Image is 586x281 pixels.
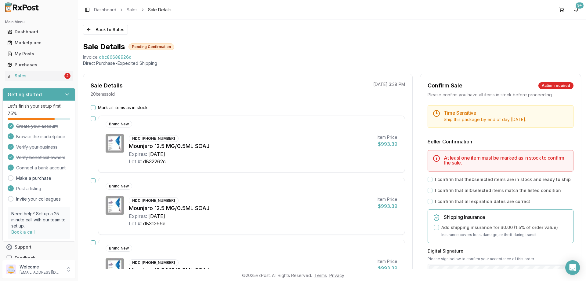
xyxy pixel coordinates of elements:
div: Confirm Sale [428,81,462,90]
a: Dashboard [5,26,73,37]
p: Direct Purchase • Expedited Shipping [83,60,581,66]
div: Brand New [106,121,132,128]
div: Item Price [378,134,397,140]
div: My Posts [7,51,71,57]
p: Insurance covers loss, damage, or theft during transit. [441,232,568,238]
a: Sales2 [5,70,73,81]
a: Marketplace [5,37,73,48]
div: Mounjaro 12.5 MG/0.5ML SOAJ [129,266,373,275]
img: RxPost Logo [2,2,42,12]
h5: Shipping Insurance [444,215,568,220]
label: Add shipping insurance for $0.00 ( 1.5 % of order value) [441,224,558,231]
span: Ship this package by end of day [DATE] . [444,117,526,122]
h1: Sale Details [83,42,125,52]
img: Mounjaro 12.5 MG/0.5ML SOAJ [106,258,124,277]
div: Item Price [378,196,397,202]
p: [EMAIL_ADDRESS][DOMAIN_NAME] [20,270,62,275]
p: Need help? Set up a 25 minute call with our team to set up. [11,211,67,229]
span: Feedback [15,255,35,261]
h5: At least one item must be marked as in stock to confirm the sale. [444,155,568,165]
div: Action required [538,82,573,89]
span: Connect a bank account [16,165,66,171]
div: Brand New [106,245,132,252]
div: [DATE] [148,213,165,220]
button: Sales2 [2,71,75,81]
div: 9+ [576,2,584,9]
p: 20 item s sold [91,91,115,97]
div: Open Intercom Messenger [565,260,580,275]
img: Mounjaro 12.5 MG/0.5ML SOAJ [106,196,124,215]
div: NDC: [PHONE_NUMBER] [129,197,179,204]
div: Mounjaro 12.5 MG/0.5ML SOAJ [129,204,373,213]
button: Back to Sales [83,25,128,35]
div: Lot #: [129,220,142,227]
a: Dashboard [94,7,116,13]
div: Pending Confirmation [128,43,174,50]
button: Support [2,242,75,253]
div: Item Price [378,258,397,264]
label: Mark all items as in stock [98,105,148,111]
div: d831266e [143,220,165,227]
div: Dashboard [7,29,71,35]
h3: Seller Confirmation [428,138,573,145]
div: Sale Details [91,81,123,90]
div: Please confirm you have all items in stock before proceeding [428,92,573,98]
span: Create your account [16,123,58,129]
p: Welcome [20,264,62,270]
span: Sale Details [148,7,172,13]
div: [DATE] [148,150,165,158]
button: Purchases [2,60,75,70]
span: Verify your business [16,144,57,150]
a: Purchases [5,59,73,70]
h3: Getting started [8,91,42,98]
div: NDC: [PHONE_NUMBER] [129,259,179,266]
button: Dashboard [2,27,75,37]
button: Feedback [2,253,75,264]
label: I confirm that all expiration dates are correct [435,198,530,205]
a: Make a purchase [16,175,51,181]
div: d832262c [143,158,166,165]
div: $993.39 [378,264,397,272]
img: Mounjaro 12.5 MG/0.5ML SOAJ [106,134,124,153]
a: Book a call [11,229,35,235]
div: Lot #: [129,158,142,165]
div: Purchases [7,62,71,68]
div: Expires: [129,150,147,158]
label: I confirm that the 0 selected items are in stock and ready to ship [435,176,571,183]
div: Brand New [106,183,132,190]
h5: Time Sensitive [444,110,568,115]
img: User avatar [6,264,16,274]
div: Sales [7,73,63,79]
a: My Posts [5,48,73,59]
button: Marketplace [2,38,75,48]
div: 2 [64,73,71,79]
span: 75 % [8,110,17,116]
a: Sales [127,7,138,13]
span: Verify beneficial owners [16,154,65,161]
label: I confirm that all 0 selected items match the listed condition [435,187,561,194]
div: Expires: [129,213,147,220]
div: Mounjaro 12.5 MG/0.5ML SOAJ [129,142,373,150]
nav: breadcrumb [94,7,172,13]
span: Browse the marketplace [16,134,65,140]
div: Marketplace [7,40,71,46]
a: Invite your colleagues [16,196,61,202]
a: Terms [314,273,327,278]
div: $993.39 [378,202,397,210]
h2: Main Menu [5,20,73,24]
button: My Posts [2,49,75,59]
button: 9+ [571,5,581,15]
p: Please sign below to confirm your acceptance of this order [428,257,573,261]
div: Invoice [83,54,98,60]
span: Post a listing [16,186,41,192]
p: [DATE] 3:38 PM [373,81,405,87]
p: Let's finish your setup first! [8,103,70,109]
a: Privacy [329,273,344,278]
span: dbc86688926d [99,54,132,60]
div: NDC: [PHONE_NUMBER] [129,135,179,142]
h3: Digital Signature [428,248,573,254]
div: $993.39 [378,140,397,148]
